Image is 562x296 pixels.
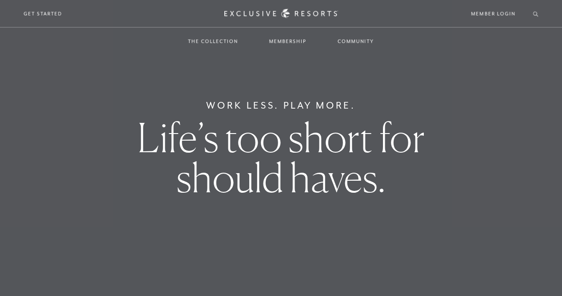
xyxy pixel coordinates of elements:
[98,118,464,198] h1: Life’s too short for should haves.
[206,98,356,113] h6: Work Less. Play More.
[471,10,515,18] a: Member Login
[260,28,315,54] a: Membership
[24,10,62,18] a: Get Started
[179,28,247,54] a: The Collection
[329,28,383,54] a: Community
